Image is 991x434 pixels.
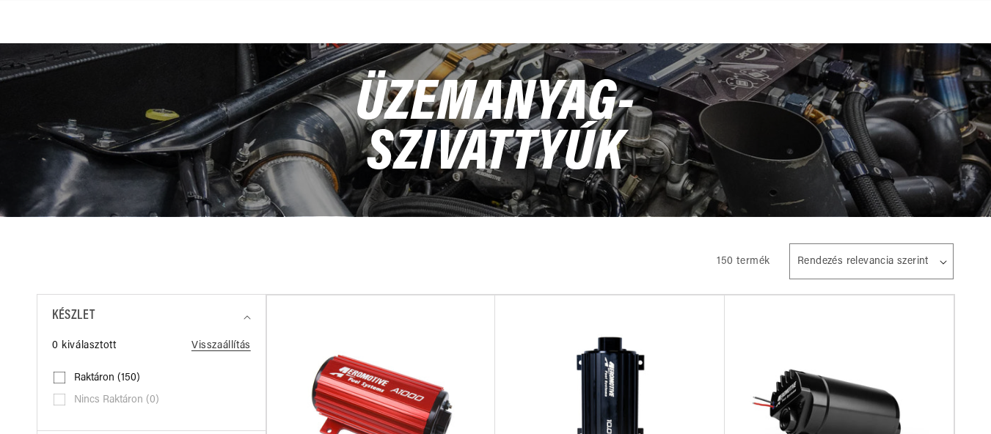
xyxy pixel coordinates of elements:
font: Visszaállítás [191,340,251,351]
font: 0 kiválasztott [52,340,116,351]
font: Nincs raktáron (0) [74,394,159,405]
a: Visszaállítás [191,338,251,354]
font: Raktáron (150) [74,372,140,383]
font: Készlet [52,309,95,323]
font: 150 termék [717,256,770,267]
font: Üzemanyag-szivattyúk [356,76,635,183]
summary: Készlet (0 kiválasztva) [52,295,251,338]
